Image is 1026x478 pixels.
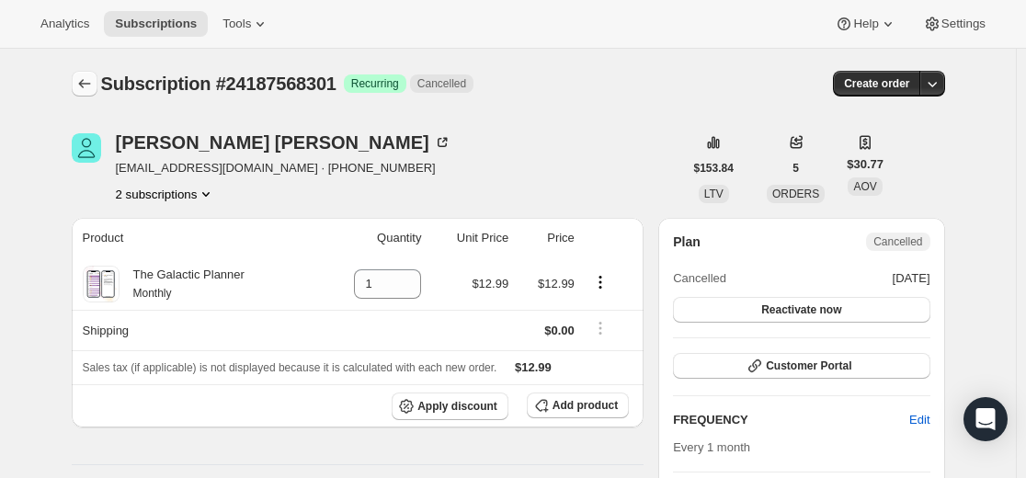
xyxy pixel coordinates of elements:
[853,180,876,193] span: AOV
[893,269,930,288] span: [DATE]
[898,405,940,435] button: Edit
[538,277,575,290] span: $12.99
[133,287,172,300] small: Monthly
[211,11,280,37] button: Tools
[29,11,100,37] button: Analytics
[673,233,701,251] h2: Plan
[683,155,745,181] button: $153.84
[586,318,615,338] button: Shipping actions
[319,218,427,258] th: Quantity
[116,133,451,152] div: [PERSON_NAME] [PERSON_NAME]
[844,76,909,91] span: Create order
[72,133,101,163] span: Matthew Marquiss
[72,218,319,258] th: Product
[963,397,1008,441] div: Open Intercom Messenger
[792,161,799,176] span: 5
[83,361,497,374] span: Sales tax (if applicable) is not displayed because it is calculated with each new order.
[427,218,514,258] th: Unit Price
[853,17,878,31] span: Help
[72,71,97,97] button: Subscriptions
[781,155,810,181] button: 5
[392,393,508,420] button: Apply discount
[673,297,929,323] button: Reactivate now
[673,411,909,429] h2: FREQUENCY
[941,17,986,31] span: Settings
[222,17,251,31] span: Tools
[772,188,819,200] span: ORDERS
[673,269,726,288] span: Cancelled
[553,398,618,413] span: Add product
[116,159,451,177] span: [EMAIL_ADDRESS][DOMAIN_NAME] · [PHONE_NUMBER]
[417,399,497,414] span: Apply discount
[912,11,997,37] button: Settings
[873,234,922,249] span: Cancelled
[673,440,750,454] span: Every 1 month
[104,11,208,37] button: Subscriptions
[824,11,907,37] button: Help
[766,358,851,373] span: Customer Portal
[120,266,245,302] div: The Galactic Planner
[101,74,336,94] span: Subscription #24187568301
[472,277,508,290] span: $12.99
[761,302,841,317] span: Reactivate now
[85,266,117,302] img: product img
[116,185,216,203] button: Product actions
[40,17,89,31] span: Analytics
[514,218,580,258] th: Price
[527,393,629,418] button: Add product
[909,411,929,429] span: Edit
[417,76,466,91] span: Cancelled
[704,188,724,200] span: LTV
[673,353,929,379] button: Customer Portal
[115,17,197,31] span: Subscriptions
[694,161,734,176] span: $153.84
[351,76,399,91] span: Recurring
[586,272,615,292] button: Product actions
[515,360,552,374] span: $12.99
[847,155,883,174] span: $30.77
[833,71,920,97] button: Create order
[72,310,319,350] th: Shipping
[544,324,575,337] span: $0.00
